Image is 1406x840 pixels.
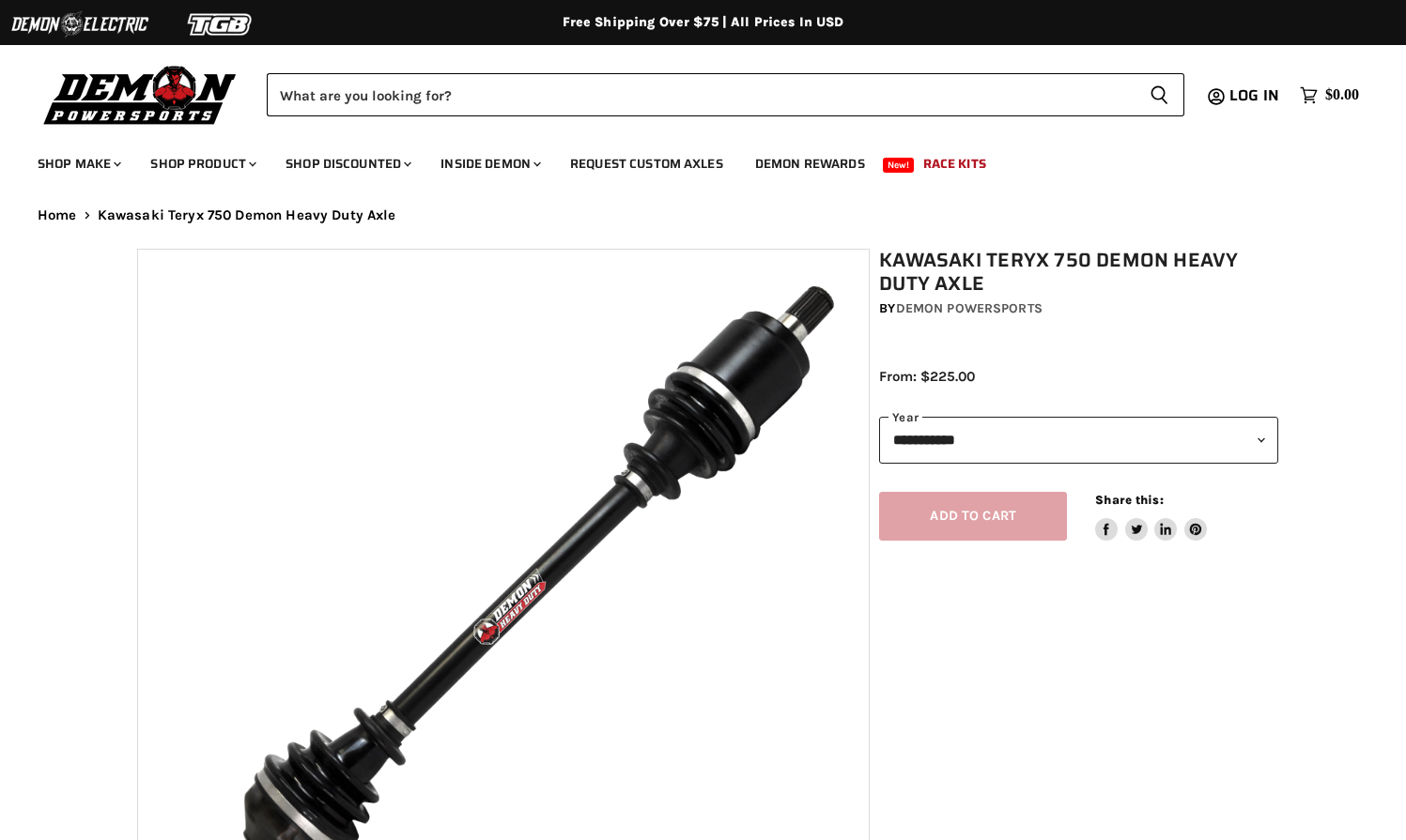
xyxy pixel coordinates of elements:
img: Demon Electric Logo 2 [9,7,150,42]
span: $0.00 [1325,86,1359,104]
a: Demon Rewards [741,145,879,183]
a: Race Kits [909,145,1000,183]
a: Demon Powersports [896,300,1043,316]
a: Shop Discounted [271,145,423,183]
select: year [879,417,1278,463]
span: Share this: [1095,493,1163,507]
span: Log in [1229,84,1279,107]
ul: Main menu [23,137,1354,183]
img: Demon Powersports [38,61,243,128]
form: Product [267,73,1184,116]
a: Shop Make [23,145,132,183]
a: $0.00 [1290,82,1368,109]
a: Home [38,207,77,223]
span: New! [883,158,915,173]
a: Inside Demon [426,145,552,183]
img: TGB Logo 2 [150,7,291,42]
button: Search [1135,73,1184,116]
div: by [879,298,1278,319]
a: Shop Product [136,145,268,183]
a: Request Custom Axles [556,145,737,183]
span: From: $225.00 [879,368,975,385]
a: Log in [1221,87,1290,104]
aside: Share this: [1095,492,1207,542]
span: Kawasaki Teryx 750 Demon Heavy Duty Axle [98,207,396,223]
input: Search [267,73,1135,116]
h1: Kawasaki Teryx 750 Demon Heavy Duty Axle [879,249,1278,296]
